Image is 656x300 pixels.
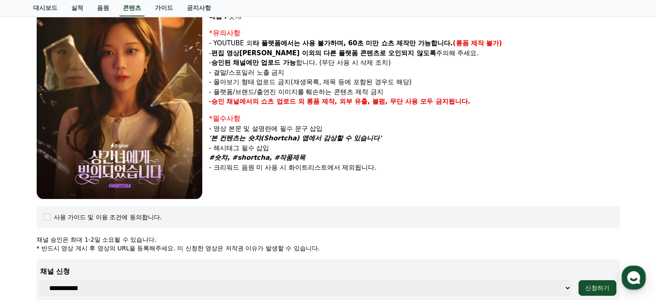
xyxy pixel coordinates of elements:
p: - 영상 본문 및 설명란에 필수 문구 삽입 [209,124,620,134]
p: - 주의해 주세요. [209,48,620,58]
span: 설정 [133,241,144,248]
strong: 다른 플랫폼 콘텐츠로 오인되지 않도록 [323,49,436,57]
p: - 합니다. (무단 사용 시 삭제 조치) [209,58,620,68]
span: 대화 [79,242,89,249]
span: 홈 [27,241,32,248]
p: - 몰아보기 형태 업로드 금지(재생목록, 제목 등에 포함된 경우도 해당) [209,77,620,87]
p: - 플랫폼/브랜드/출연진 이미지를 훼손하는 콘텐츠 제작 금지 [209,87,620,97]
strong: 편집 영상[PERSON_NAME] 이외의 [211,49,321,57]
em: '본 컨텐츠는 숏챠(Shortcha) 앱에서 감상할 수 있습니다' [209,134,382,142]
strong: 타 플랫폼에서는 사용 불가하며, 60초 미만 쇼츠 제작만 가능합니다. [253,39,453,47]
em: #숏챠, #shortcha, #작품제목 [209,154,306,161]
div: *필수사항 [209,114,620,124]
strong: 승인 채널에서의 쇼츠 업로드 외 [211,98,304,105]
p: - 크리워드 음원 미 사용 시 화이트리스트에서 제외됩니다. [209,163,620,173]
p: * 반드시 영상 게시 후 영상의 URL을 등록해주세요. 미 신청한 영상은 저작권 이슈가 발생할 수 있습니다. [37,244,620,253]
p: - 결말/스포일러 노출 금지 [209,68,620,78]
p: - 해시태그 필수 삽입 [209,143,620,153]
button: 신청하기 [578,280,616,296]
div: 신청하기 [585,284,609,292]
strong: 승인된 채널에만 업로드 가능 [211,59,296,66]
p: - YOUTUBE 외 [209,38,620,48]
p: 채널 승인은 최대 1-2일 소요될 수 있습니다. [37,235,620,244]
strong: (롱폼 제작 불가) [453,39,502,47]
div: *유의사항 [209,28,620,38]
strong: 롱폼 제작, 외부 유출, 불펌, 무단 사용 모두 금지됩니다. [307,98,471,105]
a: 설정 [111,228,166,250]
a: 대화 [57,228,111,250]
p: - [209,97,620,107]
a: 홈 [3,228,57,250]
p: 채널 신청 [40,266,616,277]
div: 사용 가이드 및 이용 조건에 동의합니다. [54,213,162,221]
